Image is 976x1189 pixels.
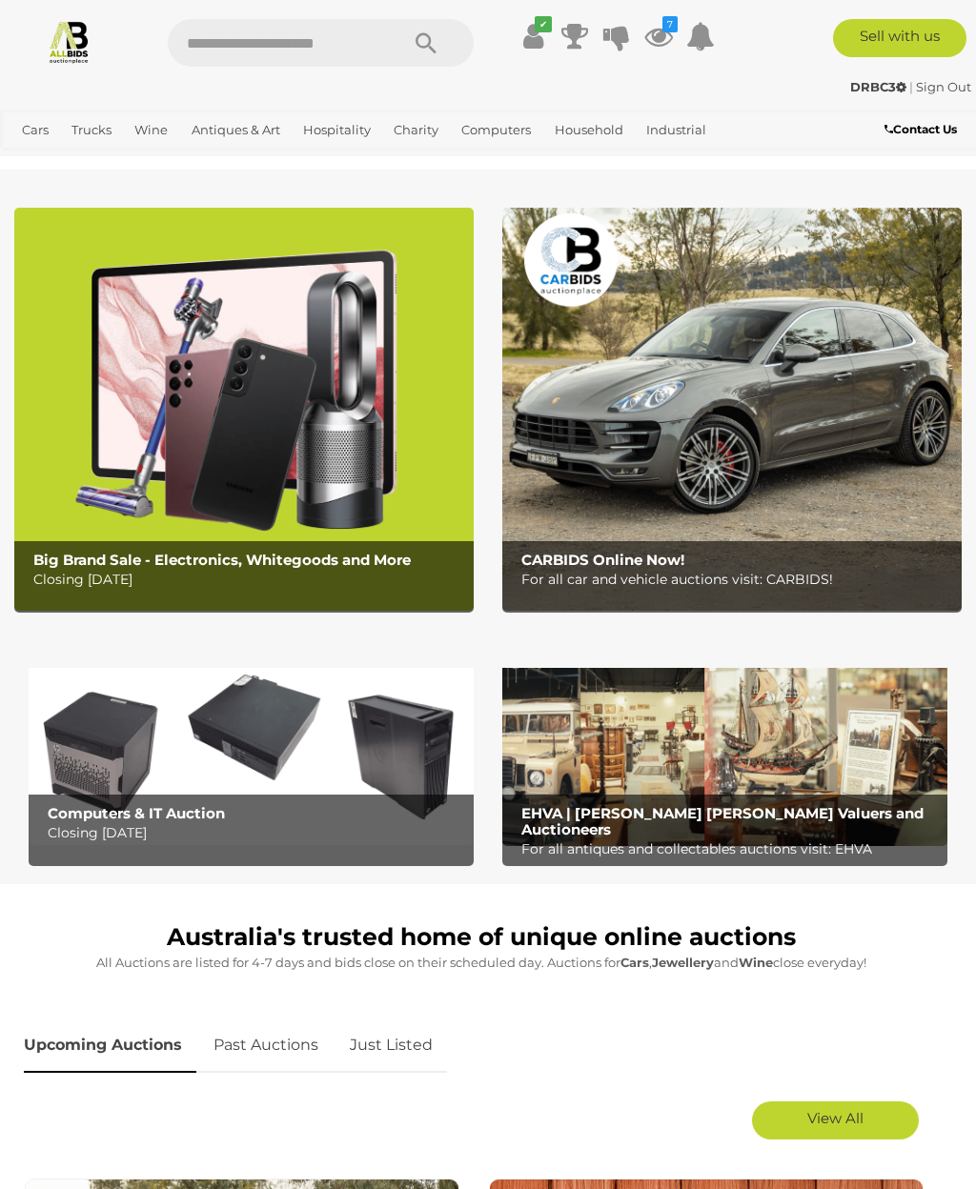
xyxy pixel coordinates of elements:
[48,821,464,845] p: Closing [DATE]
[547,114,631,146] a: Household
[652,955,714,970] strong: Jewellery
[29,649,474,846] img: Computers & IT Auction
[378,19,474,67] button: Search
[521,551,684,569] b: CARBIDS Online Now!
[33,551,411,569] b: Big Brand Sale - Electronics, Whitegoods and More
[24,952,938,974] p: All Auctions are listed for 4-7 days and bids close on their scheduled day. Auctions for , and cl...
[48,804,225,822] b: Computers & IT Auction
[386,114,446,146] a: Charity
[909,79,913,94] span: |
[521,837,938,861] p: For all antiques and collectables auctions visit: EHVA
[502,208,962,610] a: CARBIDS Online Now! CARBIDS Online Now! For all car and vehicle auctions visit: CARBIDS!
[535,16,552,32] i: ✔
[850,79,906,94] strong: DRBC3
[662,16,678,32] i: 7
[644,19,673,53] a: 7
[454,114,539,146] a: Computers
[14,114,56,146] a: Cars
[502,649,947,846] a: EHVA | Evans Hastings Valuers and Auctioneers EHVA | [PERSON_NAME] [PERSON_NAME] Valuers and Auct...
[739,955,773,970] strong: Wine
[295,114,378,146] a: Hospitality
[199,1018,333,1074] a: Past Auctions
[14,146,89,177] a: Jewellery
[518,19,547,53] a: ✔
[64,114,119,146] a: Trucks
[14,208,474,610] a: Big Brand Sale - Electronics, Whitegoods and More Big Brand Sale - Electronics, Whitegoods and Mo...
[184,114,288,146] a: Antiques & Art
[850,79,909,94] a: DRBC3
[14,208,474,610] img: Big Brand Sale - Electronics, Whitegoods and More
[155,146,210,177] a: Sports
[24,924,938,951] h1: Australia's trusted home of unique online auctions
[96,146,148,177] a: Office
[620,955,649,970] strong: Cars
[521,568,951,592] p: For all car and vehicle auctions visit: CARBIDS!
[218,146,369,177] a: [GEOGRAPHIC_DATA]
[884,122,957,136] b: Contact Us
[752,1101,919,1139] a: View All
[807,1109,864,1127] span: View All
[29,649,474,846] a: Computers & IT Auction Computers & IT Auction Closing [DATE]
[502,208,962,610] img: CARBIDS Online Now!
[884,119,962,140] a: Contact Us
[24,1018,196,1074] a: Upcoming Auctions
[127,114,175,146] a: Wine
[833,19,966,57] a: Sell with us
[916,79,971,94] a: Sign Out
[33,568,463,592] p: Closing [DATE]
[639,114,714,146] a: Industrial
[335,1018,447,1074] a: Just Listed
[521,804,924,838] b: EHVA | [PERSON_NAME] [PERSON_NAME] Valuers and Auctioneers
[47,19,91,64] img: Allbids.com.au
[502,649,947,846] img: EHVA | Evans Hastings Valuers and Auctioneers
